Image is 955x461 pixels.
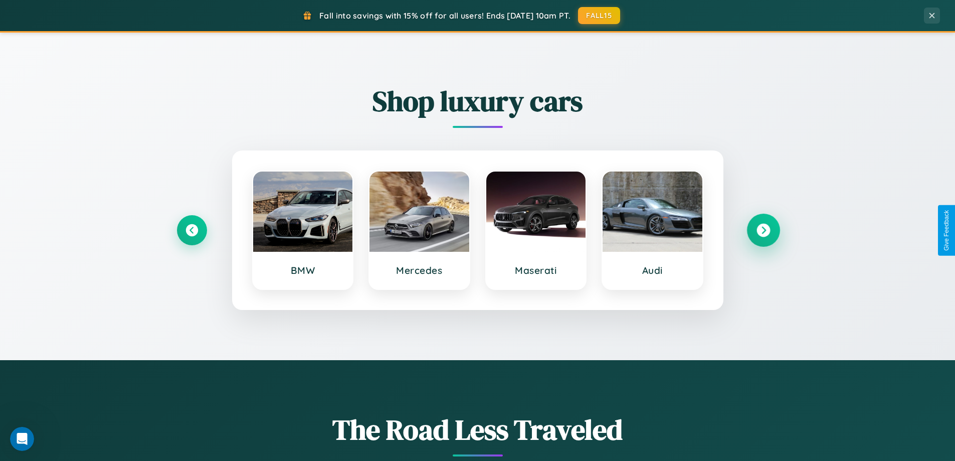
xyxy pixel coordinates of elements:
[496,264,576,276] h3: Maserati
[177,82,779,120] h2: Shop luxury cars
[319,11,570,21] span: Fall into savings with 15% off for all users! Ends [DATE] 10am PT.
[943,210,950,251] div: Give Feedback
[379,264,459,276] h3: Mercedes
[578,7,620,24] button: FALL15
[177,410,779,449] h1: The Road Less Traveled
[10,427,34,451] iframe: Intercom live chat
[613,264,692,276] h3: Audi
[263,264,343,276] h3: BMW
